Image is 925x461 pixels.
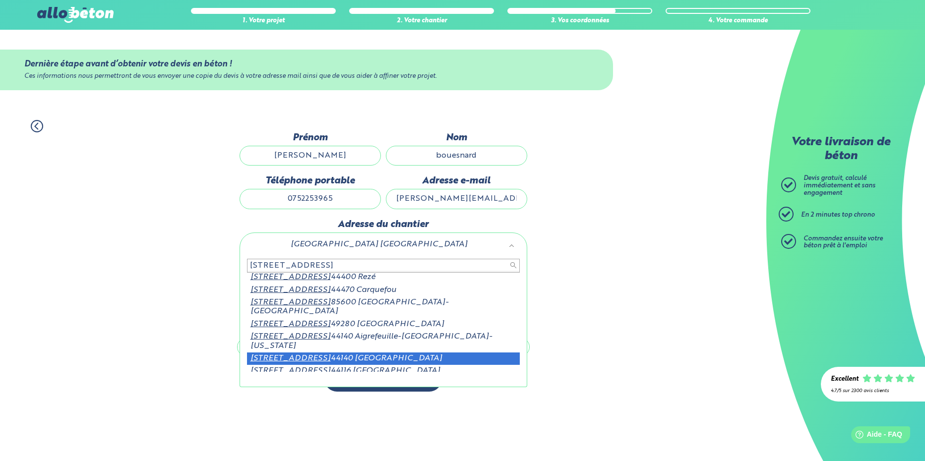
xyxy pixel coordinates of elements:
div: 85600 [GEOGRAPHIC_DATA]-[GEOGRAPHIC_DATA] [247,296,520,318]
div: 44140 [GEOGRAPHIC_DATA] [247,352,520,365]
div: 44140 Aigrefeuille-[GEOGRAPHIC_DATA]-[US_STATE] [247,331,520,352]
span: [STREET_ADDRESS] [250,273,331,281]
div: 44116 [GEOGRAPHIC_DATA] [247,365,520,377]
div: 44470 Carquefou [247,284,520,296]
span: [STREET_ADDRESS] [250,333,331,341]
span: [STREET_ADDRESS] [250,320,331,328]
div: 49280 [GEOGRAPHIC_DATA] [247,318,520,331]
div: 44400 Rezé [247,271,520,284]
span: [STREET_ADDRESS] [250,367,331,375]
iframe: Help widget launcher [837,422,914,450]
span: [STREET_ADDRESS] [250,354,331,362]
span: [STREET_ADDRESS] [250,298,331,306]
span: [STREET_ADDRESS] [250,286,331,294]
